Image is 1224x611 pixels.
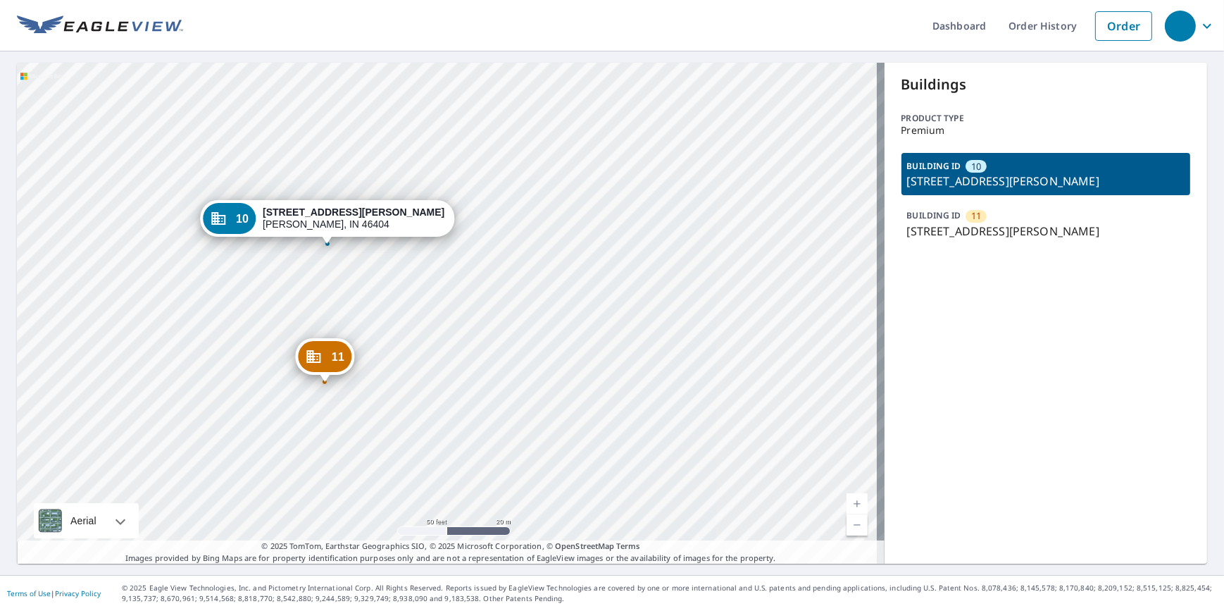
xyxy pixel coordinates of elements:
[617,541,640,551] a: Terms
[17,16,183,37] img: EV Logo
[847,493,868,514] a: Current Level 19, Zoom In
[1095,11,1152,41] a: Order
[901,125,1191,136] p: Premium
[263,206,444,230] div: [PERSON_NAME], IN 46404
[901,74,1191,95] p: Buildings
[17,541,885,564] p: Images provided by Bing Maps are for property identification purposes only and are not a represen...
[263,206,444,218] strong: [STREET_ADDRESS][PERSON_NAME]
[122,583,1217,604] p: © 2025 Eagle View Technologies, Inc. and Pictometry International Corp. All Rights Reserved. Repo...
[7,588,51,598] a: Terms of Use
[847,514,868,536] a: Current Level 19, Zoom Out
[907,173,1185,190] p: [STREET_ADDRESS][PERSON_NAME]
[296,338,354,382] div: Dropped pin, building 11, Commercial property, 1950 W 24th Ln Gary, IN 46404
[34,503,139,538] div: Aerial
[907,223,1185,240] p: [STREET_ADDRESS][PERSON_NAME]
[971,160,981,173] span: 10
[7,589,101,598] p: |
[907,209,961,221] p: BUILDING ID
[907,160,961,172] p: BUILDING ID
[55,588,101,598] a: Privacy Policy
[971,209,981,223] span: 11
[332,352,344,362] span: 11
[261,541,639,553] span: © 2025 TomTom, Earthstar Geographics SIO, © 2025 Microsoft Corporation, ©
[66,503,101,538] div: Aerial
[901,112,1191,125] p: Product type
[555,541,614,551] a: OpenStreetMap
[236,214,249,224] span: 10
[200,200,454,244] div: Dropped pin, building 10, Commercial property, 2412 Arthur St Gary, IN 46404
